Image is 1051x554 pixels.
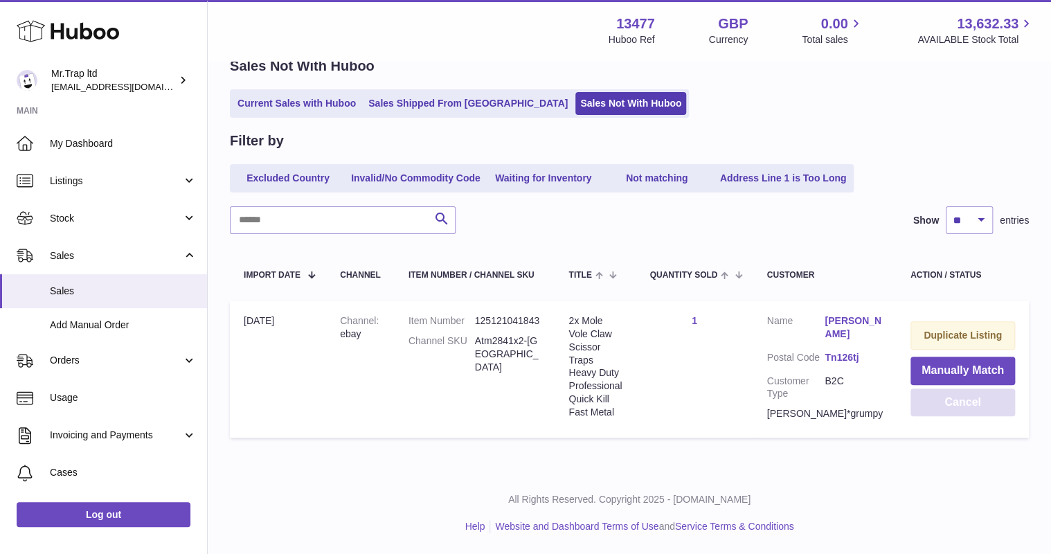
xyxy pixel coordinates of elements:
[1000,214,1029,227] span: entries
[230,132,284,150] h2: Filter by
[910,271,1015,280] div: Action / Status
[675,521,794,532] a: Service Terms & Conditions
[709,33,748,46] div: Currency
[802,33,863,46] span: Total sales
[715,167,852,190] a: Address Line 1 is Too Long
[767,375,825,401] dt: Customer Type
[609,33,655,46] div: Huboo Ref
[495,521,658,532] a: Website and Dashboard Terms of Use
[568,314,622,419] div: 2x Mole Vole Claw Scissor Traps Heavy Duty Professional Quick Kill Fast Metal
[825,314,883,341] a: [PERSON_NAME]
[50,429,182,442] span: Invoicing and Payments
[490,520,793,533] li: and
[50,175,182,188] span: Listings
[233,92,361,115] a: Current Sales with Huboo
[363,92,573,115] a: Sales Shipped From [GEOGRAPHIC_DATA]
[910,388,1015,417] button: Cancel
[244,271,300,280] span: Import date
[917,15,1034,46] a: 13,632.33 AVAILABLE Stock Total
[50,466,197,479] span: Cases
[649,271,717,280] span: Quantity Sold
[408,334,475,374] dt: Channel SKU
[465,521,485,532] a: Help
[802,15,863,46] a: 0.00 Total sales
[17,502,190,527] a: Log out
[230,57,375,75] h2: Sales Not With Huboo
[917,33,1034,46] span: AVAILABLE Stock Total
[50,249,182,262] span: Sales
[50,354,182,367] span: Orders
[50,285,197,298] span: Sales
[50,212,182,225] span: Stock
[346,167,485,190] a: Invalid/No Commodity Code
[17,70,37,91] img: office@grabacz.eu
[568,271,591,280] span: Title
[616,15,655,33] strong: 13477
[51,67,176,93] div: Mr.Trap ltd
[718,15,748,33] strong: GBP
[408,271,541,280] div: Item Number / Channel SKU
[913,214,939,227] label: Show
[825,375,883,401] dd: B2C
[233,167,343,190] a: Excluded Country
[340,271,381,280] div: Channel
[50,391,197,404] span: Usage
[575,92,686,115] a: Sales Not With Huboo
[767,271,883,280] div: Customer
[767,314,825,344] dt: Name
[767,351,825,368] dt: Postal Code
[50,137,197,150] span: My Dashboard
[340,315,379,326] strong: Channel
[230,301,326,438] td: [DATE]
[692,315,697,326] a: 1
[924,330,1002,341] strong: Duplicate Listing
[475,334,541,374] dd: Atm2841x2-[GEOGRAPHIC_DATA]
[825,351,883,364] a: Tn126tj
[767,407,883,420] div: [PERSON_NAME]*grumpy
[475,314,541,328] dd: 125121041843
[340,314,381,341] div: ebay
[821,15,848,33] span: 0.00
[488,167,599,190] a: Waiting for Inventory
[602,167,712,190] a: Not matching
[910,357,1015,385] button: Manually Match
[51,81,204,92] span: [EMAIL_ADDRESS][DOMAIN_NAME]
[957,15,1018,33] span: 13,632.33
[50,319,197,332] span: Add Manual Order
[408,314,475,328] dt: Item Number
[219,493,1040,506] p: All Rights Reserved. Copyright 2025 - [DOMAIN_NAME]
